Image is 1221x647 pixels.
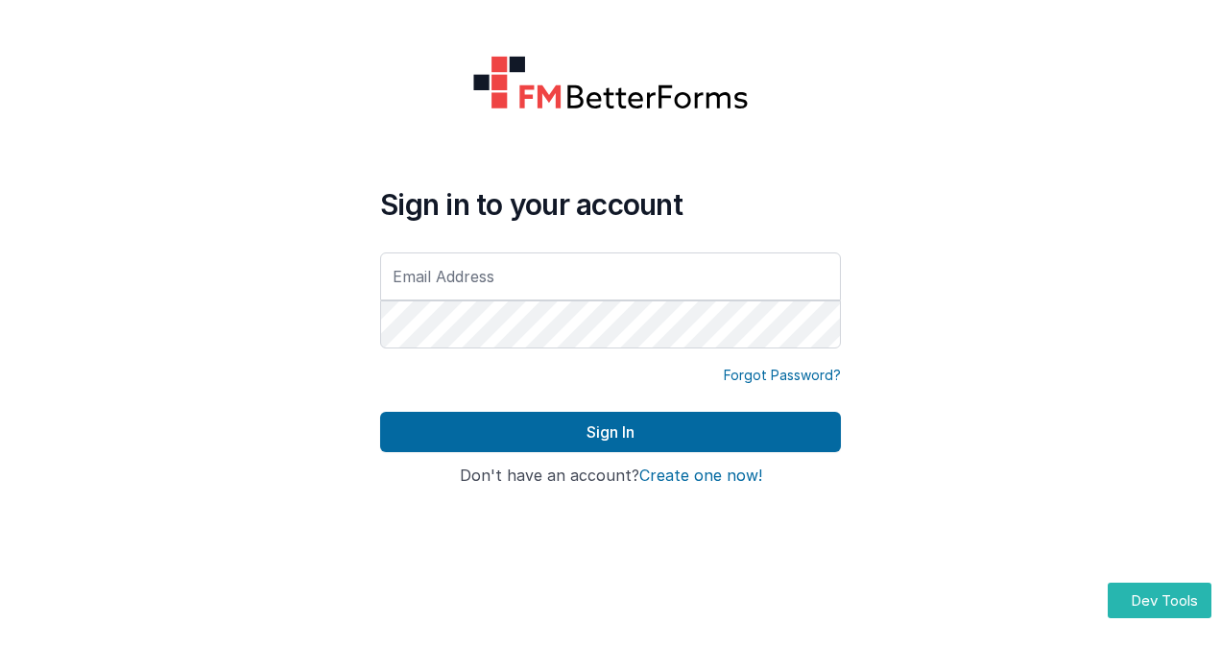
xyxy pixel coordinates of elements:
a: Forgot Password? [724,366,841,385]
h4: Don't have an account? [380,467,841,485]
button: Create one now! [639,467,762,485]
h4: Sign in to your account [380,187,841,222]
button: Sign In [380,412,841,452]
button: Dev Tools [1108,583,1211,618]
input: Email Address [380,252,841,300]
